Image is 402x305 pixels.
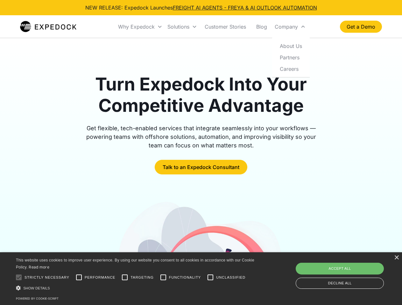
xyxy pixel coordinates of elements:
[165,16,200,37] div: Solutions
[16,285,257,291] div: Show details
[116,16,165,37] div: Why Expedock
[272,37,310,77] nav: Company
[167,24,189,30] div: Solutions
[200,16,251,37] a: Customer Stories
[85,4,317,11] div: NEW RELEASE: Expedock Launches
[130,275,153,280] span: Targeting
[216,275,245,280] span: Unclassified
[173,4,317,11] a: FREIGHT AI AGENTS - FREYA & AI OUTLOOK AUTOMATION
[20,20,76,33] a: home
[29,265,49,269] a: Read more
[23,286,50,290] span: Show details
[275,51,307,63] a: Partners
[85,275,116,280] span: Performance
[25,275,69,280] span: Strictly necessary
[251,16,272,37] a: Blog
[16,258,254,270] span: This website uses cookies to improve user experience. By using our website you consent to all coo...
[275,24,298,30] div: Company
[20,20,76,33] img: Expedock Logo
[118,24,155,30] div: Why Expedock
[272,16,308,37] div: Company
[296,236,402,305] iframe: Chat Widget
[275,63,307,74] a: Careers
[340,21,382,33] a: Get a Demo
[275,40,307,51] a: About Us
[169,275,201,280] span: Functionality
[16,297,59,300] a: Powered by cookie-script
